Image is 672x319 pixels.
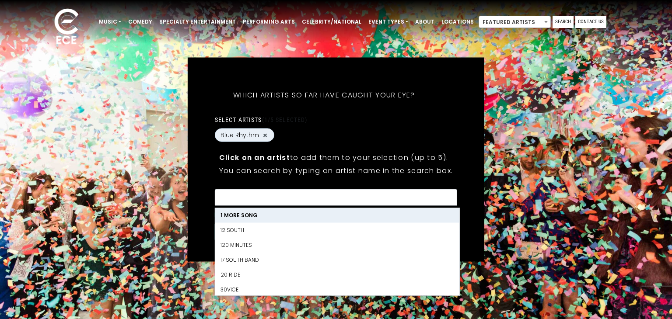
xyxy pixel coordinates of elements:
li: 120 Minutes [215,238,459,253]
p: to add them to your selection (up to 5). [219,152,453,163]
textarea: Search [220,195,451,203]
span: Featured Artists [479,16,550,28]
a: Celebrity/National [298,14,365,29]
a: Comedy [125,14,156,29]
a: Performing Arts [239,14,298,29]
a: Music [95,14,125,29]
h5: Which artists so far have caught your eye? [215,80,434,111]
a: About [412,14,438,29]
li: 12 South [215,223,459,238]
span: Featured Artists [479,16,551,28]
strong: Click on an artist [219,153,290,163]
a: Specialty Entertainment [156,14,239,29]
li: 17 South Band [215,253,459,267]
li: 20 Ride [215,267,459,282]
li: 30Vice [215,282,459,297]
a: Event Types [365,14,412,29]
a: Search [553,16,574,28]
img: ece_new_logo_whitev2-1.png [45,6,88,49]
label: Select artists [215,116,307,124]
button: Remove Blue Rhythm [262,131,269,139]
p: You can search by typing an artist name in the search box. [219,165,453,176]
span: (1/5 selected) [262,116,308,123]
a: Contact Us [575,16,606,28]
span: Blue Rhythm [220,131,259,140]
li: 1 More Song [215,208,459,223]
a: Locations [438,14,477,29]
